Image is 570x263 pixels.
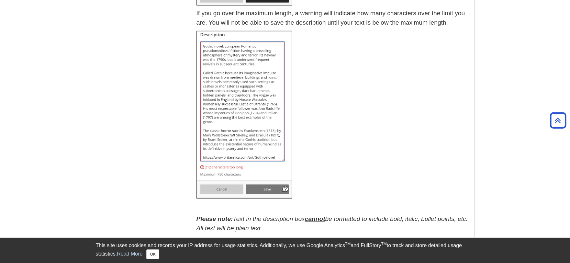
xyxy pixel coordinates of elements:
[345,242,351,246] sup: TM
[381,242,387,246] sup: TM
[96,242,475,259] div: This site uses cookies and records your IP address for usage statistics. Additionally, we use Goo...
[196,215,468,232] em: Text in the description box be formatted to include bold, italic, bullet points, etc. All text wi...
[117,251,142,257] a: Read More
[305,215,325,222] u: cannot
[196,215,233,222] em: Please note:
[196,9,471,28] p: If you go over the maximum length, a warning will indicate how many characters over the limit you...
[146,249,159,259] button: Close
[548,116,568,125] a: Back to Top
